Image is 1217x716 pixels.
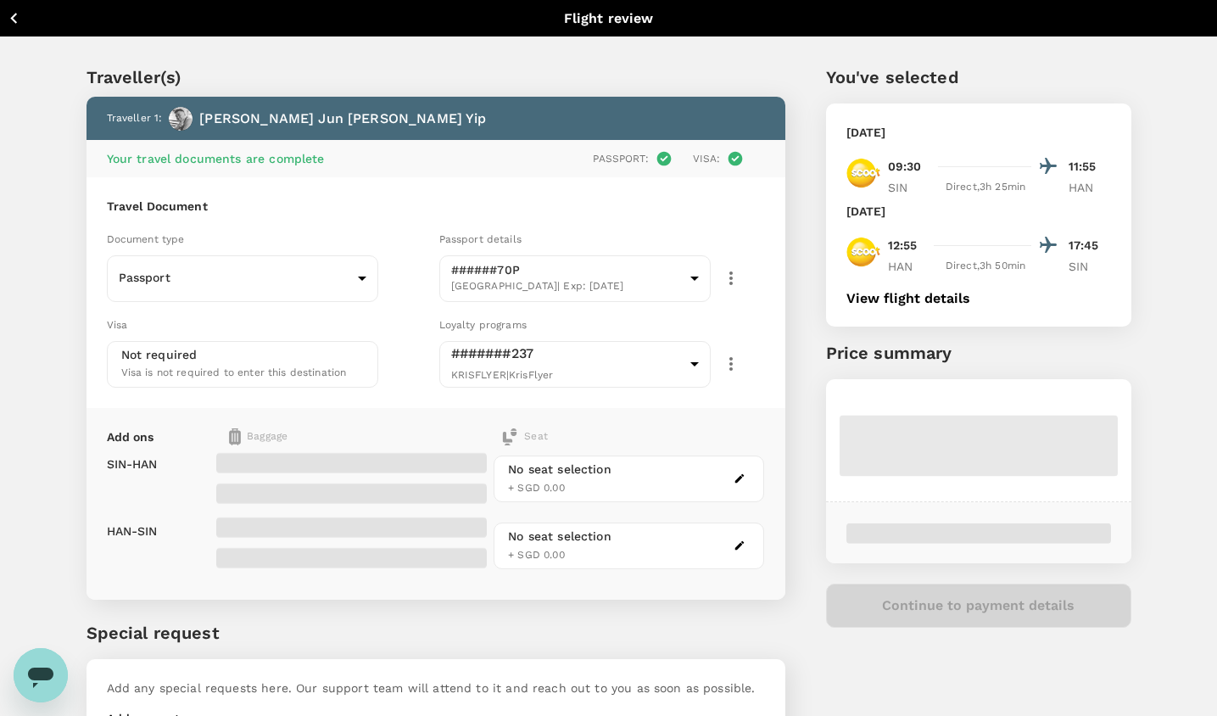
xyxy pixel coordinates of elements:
p: HAN [888,258,930,275]
p: SIN - HAN [107,456,158,473]
p: Traveller 1 : [107,110,163,127]
p: Flight review [564,8,654,29]
p: Traveller(s) [87,64,785,90]
span: + SGD 0.00 [508,482,565,494]
p: ######70P [451,261,684,278]
p: [DATE] [846,203,886,220]
p: #######237 [451,344,684,364]
p: Not required [121,346,198,363]
p: HAN [1069,179,1111,196]
p: Passport [119,269,351,286]
div: Baggage [229,428,427,445]
img: baggage-icon [229,428,241,445]
p: Add ons [107,428,154,445]
span: Visa [107,319,128,331]
p: You've selected [826,64,1131,90]
p: Price summary [826,340,1131,366]
span: Loyalty programs [439,319,527,331]
img: avatar-66cf426a2bd72.png [169,107,193,131]
p: Add any special requests here. Our support team will attend to it and reach out to you as soon as... [107,680,765,696]
p: 09:30 [888,158,922,176]
p: [DATE] [846,124,886,141]
div: No seat selection [508,461,611,478]
p: 17:45 [1069,237,1111,255]
p: 11:55 [1069,158,1111,176]
div: Seat [501,428,548,445]
p: Special request [87,620,785,646]
span: KRISFLYER | KrisFlyer [451,369,554,381]
span: Passport details [439,233,522,245]
p: Visa : [693,151,721,166]
div: ######70P[GEOGRAPHIC_DATA]| Exp: [DATE] [439,250,711,307]
img: baggage-icon [501,428,518,445]
img: TR [846,235,880,269]
button: View flight details [846,291,970,306]
span: Document type [107,233,185,245]
div: #######237KRISFLYER|KrisFlyer [439,333,711,396]
span: Visa is not required to enter this destination [121,366,347,378]
span: [GEOGRAPHIC_DATA] | Exp: [DATE] [451,278,684,295]
span: Your travel documents are complete [107,152,325,165]
div: Direct , 3h 25min [941,179,1031,196]
p: SIN [888,179,930,196]
p: HAN - SIN [107,523,158,540]
p: [PERSON_NAME] Jun [PERSON_NAME] Yip [199,109,486,129]
p: 12:55 [888,237,918,255]
span: + SGD 0.00 [508,549,565,561]
div: Passport [107,257,378,299]
div: Direct , 3h 50min [941,258,1031,275]
p: Back to flight results [31,9,155,26]
img: TR [846,156,880,190]
p: SIN [1069,258,1111,275]
div: No seat selection [508,528,611,545]
iframe: Button to launch messaging window [14,648,68,702]
button: Back to flight results [7,8,155,29]
p: Passport : [593,151,648,166]
h6: Travel Document [107,198,765,216]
